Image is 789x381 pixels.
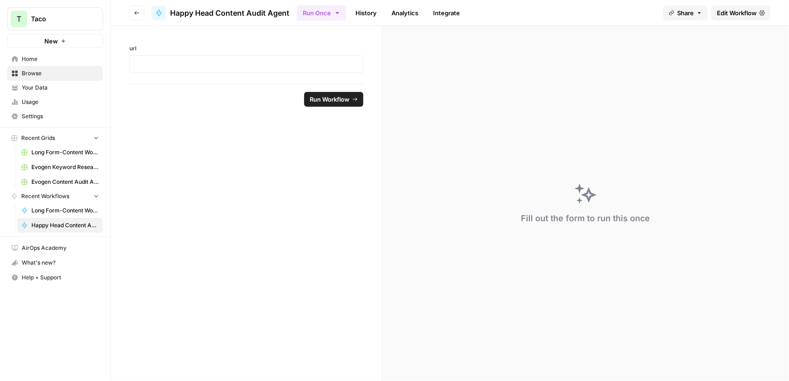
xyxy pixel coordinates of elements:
a: Integrate [428,6,465,20]
a: Edit Workflow [711,6,771,20]
span: Evogen Content Audit Agent Grid [31,178,99,186]
a: Evogen Content Audit Agent Grid [17,175,103,189]
span: T [17,13,21,24]
a: Long Form-Content Workflow - AI Clients (New) Grid [17,145,103,160]
a: Evogen Keyword Research Agent Grid [17,160,103,175]
span: Your Data [22,84,99,92]
button: Run Workflow [304,92,363,107]
button: Workspace: Taco [7,7,103,30]
a: Analytics [386,6,424,20]
a: Home [7,52,103,67]
span: AirOps Academy [22,244,99,252]
label: url [129,44,363,53]
span: Browse [22,69,99,78]
button: What's new? [7,255,103,270]
span: Long Form-Content Worflow [31,206,99,215]
span: Share [677,8,694,18]
a: AirOps Academy [7,241,103,255]
button: Recent Workflows [7,189,103,203]
span: New [44,36,58,46]
span: Usage [22,98,99,106]
span: Edit Workflow [717,8,757,18]
button: New [7,34,103,48]
span: Settings [22,112,99,121]
a: Browse [7,66,103,81]
span: Recent Grids [21,134,55,142]
a: Settings [7,109,103,124]
div: Fill out the form to run this once [521,212,650,225]
button: Help + Support [7,270,103,285]
span: Run Workflow [310,95,349,104]
a: Long Form-Content Worflow [17,203,103,218]
a: Happy Head Content Audit Agent [17,218,103,233]
button: Share [663,6,708,20]
div: What's new? [8,256,103,270]
span: Happy Head Content Audit Agent [170,7,289,18]
a: Your Data [7,80,103,95]
span: Happy Head Content Audit Agent [31,221,99,230]
span: Evogen Keyword Research Agent Grid [31,163,99,171]
a: History [350,6,382,20]
button: Run Once [297,5,346,21]
a: Happy Head Content Audit Agent [152,6,289,20]
a: Usage [7,95,103,109]
span: Long Form-Content Workflow - AI Clients (New) Grid [31,148,99,157]
span: Recent Workflows [21,192,69,200]
span: Help + Support [22,273,99,282]
button: Recent Grids [7,131,103,145]
span: Taco [31,14,87,24]
span: Home [22,55,99,63]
